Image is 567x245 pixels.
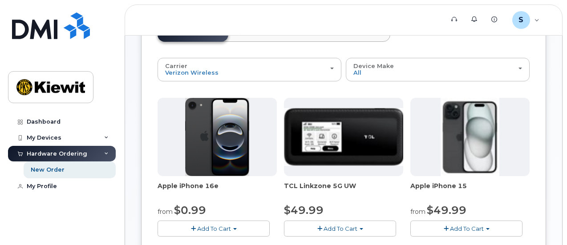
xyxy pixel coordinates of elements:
span: All [353,69,361,76]
span: Add To Cart [324,225,357,232]
div: Sara.Castle [506,11,546,29]
img: iphone16e.png [185,98,249,176]
button: Carrier Verizon Wireless [158,58,341,81]
small: from [158,208,173,216]
button: Device Make All [346,58,530,81]
button: Add To Cart [284,221,396,236]
div: Apple iPhone 15 [410,181,530,199]
span: Carrier [165,62,187,69]
span: $49.99 [427,204,466,217]
div: Apple iPhone 16e [158,181,277,199]
button: Add To Cart [158,221,270,236]
span: Device Make [353,62,394,69]
img: iphone15.jpg [441,98,500,176]
button: Add To Cart [410,221,522,236]
span: Add To Cart [450,225,484,232]
img: linkzone5g.png [284,108,403,166]
span: Verizon Wireless [165,69,219,76]
span: Add To Cart [197,225,231,232]
span: S [518,15,523,25]
span: $0.99 [174,204,206,217]
iframe: Messenger Launcher [528,206,560,238]
span: $49.99 [284,204,324,217]
small: from [410,208,425,216]
div: TCL Linkzone 5G UW [284,181,403,199]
